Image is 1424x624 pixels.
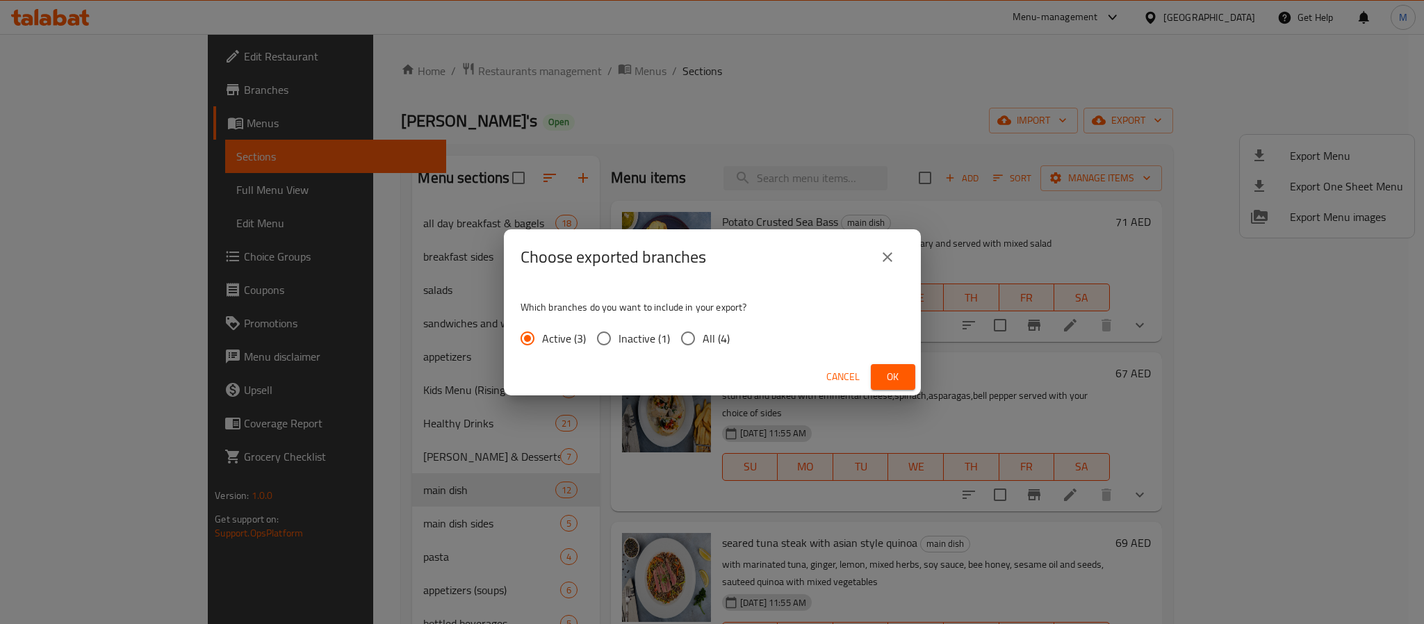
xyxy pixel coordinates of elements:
span: Active (3) [542,330,586,347]
h2: Choose exported branches [521,246,706,268]
span: All (4) [703,330,730,347]
button: close [871,240,904,274]
p: Which branches do you want to include in your export? [521,300,904,314]
span: Inactive (1) [619,330,670,347]
span: Ok [882,368,904,386]
span: Cancel [826,368,860,386]
button: Ok [871,364,915,390]
button: Cancel [821,364,865,390]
